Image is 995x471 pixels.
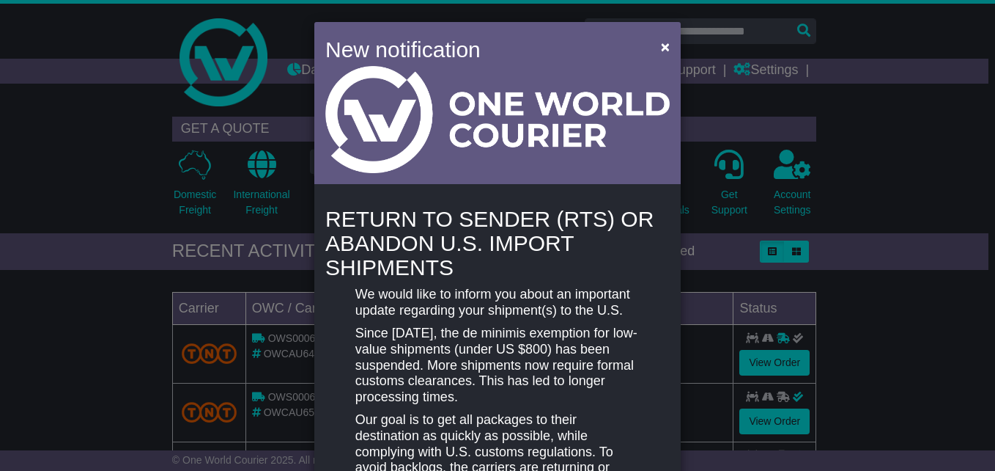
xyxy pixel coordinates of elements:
h4: RETURN TO SENDER (RTS) OR ABANDON U.S. IMPORT SHIPMENTS [325,207,670,280]
p: Since [DATE], the de minimis exemption for low-value shipments (under US $800) has been suspended... [355,326,640,405]
span: × [661,38,670,55]
p: We would like to inform you about an important update regarding your shipment(s) to the U.S. [355,287,640,318]
h4: New notification [325,33,640,66]
button: Close [654,32,677,62]
img: Light [325,66,670,173]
